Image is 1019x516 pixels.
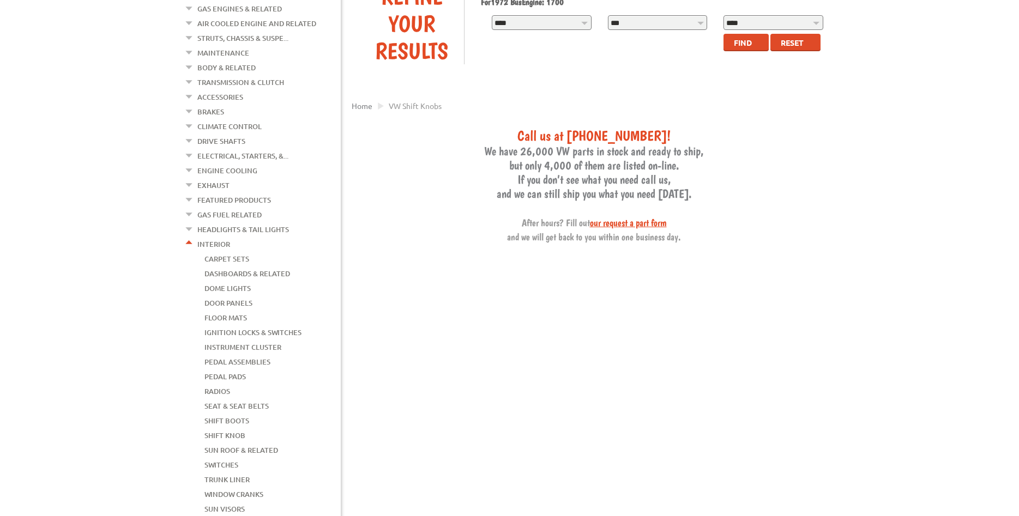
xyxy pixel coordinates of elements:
[197,75,284,89] a: Transmission & Clutch
[197,46,249,60] a: Maintenance
[204,369,246,384] a: Pedal Pads
[204,384,230,398] a: Radios
[204,399,269,413] a: Seat & Seat Belts
[197,60,256,75] a: Body & Related
[204,325,302,339] a: Ignition Locks & Switches
[734,38,752,47] span: Find
[197,149,288,163] a: Electrical, Starters, &...
[723,34,769,51] button: Find
[204,355,270,369] a: Pedal Assemblies
[770,34,821,51] button: Reset
[204,281,251,295] a: Dome Lights
[204,414,249,428] a: Shift Boots
[197,163,257,178] a: Engine Cooling
[204,296,252,310] a: Door Panels
[197,16,316,31] a: Air Cooled Engine and Related
[352,101,372,111] a: Home
[197,178,230,192] a: Exhaust
[781,38,804,47] span: Reset
[389,101,442,111] span: VW shift knobs
[197,2,282,16] a: Gas Engines & Related
[352,127,837,243] h3: We have 26,000 VW parts in stock and ready to ship, but only 4,000 of them are listed on-line. If...
[204,428,245,442] a: Shift Knob
[197,134,245,148] a: Drive Shafts
[204,340,281,354] a: Instrument Cluster
[197,237,230,251] a: Interior
[197,105,224,119] a: Brakes
[197,193,271,207] a: Featured Products
[204,487,263,501] a: Window Cranks
[590,217,667,228] a: our request a part form
[204,472,250,487] a: Trunk Liner
[204,443,278,457] a: Sun Roof & Related
[204,502,245,516] a: Sun Visors
[507,217,681,242] span: After hours? Fill out and we will get back to you within one business day.
[197,31,288,45] a: Struts, Chassis & Suspe...
[204,311,247,325] a: Floor Mats
[197,222,289,236] a: Headlights & Tail Lights
[517,127,671,144] span: Call us at [PHONE_NUMBER]!
[197,208,262,222] a: Gas Fuel Related
[197,90,243,104] a: Accessories
[204,266,290,281] a: Dashboards & Related
[197,119,262,133] a: Climate Control
[204,252,249,266] a: Carpet Sets
[204,458,238,472] a: Switches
